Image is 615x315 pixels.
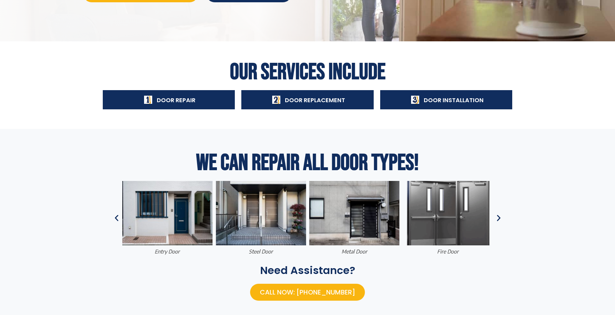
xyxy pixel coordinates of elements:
[122,181,213,245] img: Doors Repair General 19
[100,61,516,84] h2: Our Services Include
[122,248,213,255] figcaption: entry door
[285,96,345,104] span: Door Replacement
[216,181,306,255] a: Steel doorSteel door
[113,265,503,276] h2: Need Assistance?
[309,181,400,255] div: 20 / 37
[216,181,306,245] img: Doors Repair General 20
[113,152,503,174] h2: We Can Repair All Door Types!
[157,96,195,104] span: Door Repair
[122,181,213,255] a: Screen Doorentry door
[309,181,400,245] img: Doors Repair General 21
[403,181,493,255] div: 21 / 37
[216,248,306,255] figcaption: Steel door
[403,248,493,255] figcaption: Fire Door
[250,284,365,301] a: Call Now: [PHONE_NUMBER]
[309,248,400,255] figcaption: Metal door
[216,181,306,255] div: 19 / 37
[309,181,400,255] a: Metal doorMetal door
[122,181,213,255] div: 18 / 37
[403,181,493,255] a: Fire DoorFire Door
[122,181,493,255] div: Image Carousel
[403,181,493,245] img: Doors Repair General 22
[424,96,484,104] span: Door Installation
